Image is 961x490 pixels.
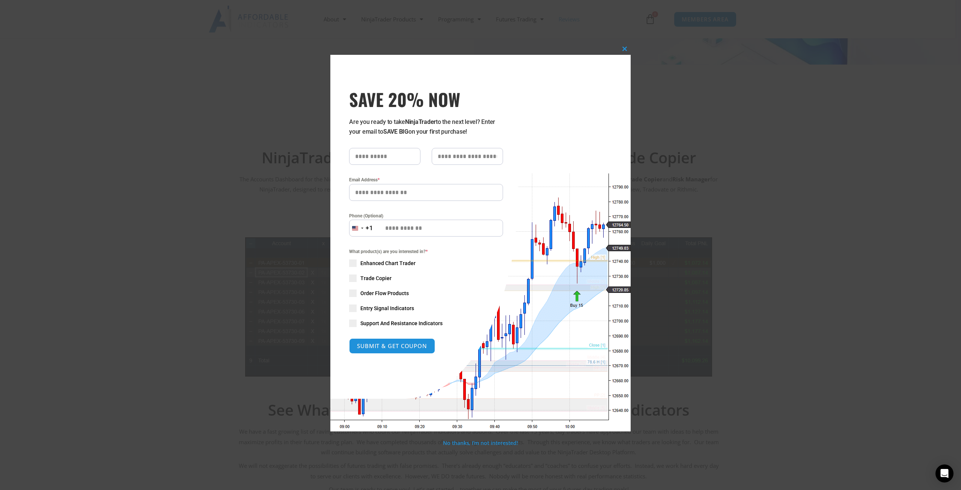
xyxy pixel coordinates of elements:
[349,274,503,282] label: Trade Copier
[935,464,953,482] div: Open Intercom Messenger
[349,89,503,110] span: SAVE 20% NOW
[360,320,443,327] span: Support And Resistance Indicators
[360,305,414,312] span: Entry Signal Indicators
[383,128,408,135] strong: SAVE BIG
[349,117,503,137] p: Are you ready to take to the next level? Enter your email to on your first purchase!
[443,439,518,446] a: No thanks, I’m not interested!
[360,289,409,297] span: Order Flow Products
[349,220,373,237] button: Selected country
[366,223,373,233] div: +1
[349,289,503,297] label: Order Flow Products
[349,305,503,312] label: Entry Signal Indicators
[360,259,416,267] span: Enhanced Chart Trader
[349,259,503,267] label: Enhanced Chart Trader
[360,274,392,282] span: Trade Copier
[349,320,503,327] label: Support And Resistance Indicators
[349,212,503,220] label: Phone (Optional)
[405,118,436,125] strong: NinjaTrader
[349,176,503,184] label: Email Address
[349,248,503,255] span: What product(s) are you interested in?
[349,338,435,354] button: SUBMIT & GET COUPON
